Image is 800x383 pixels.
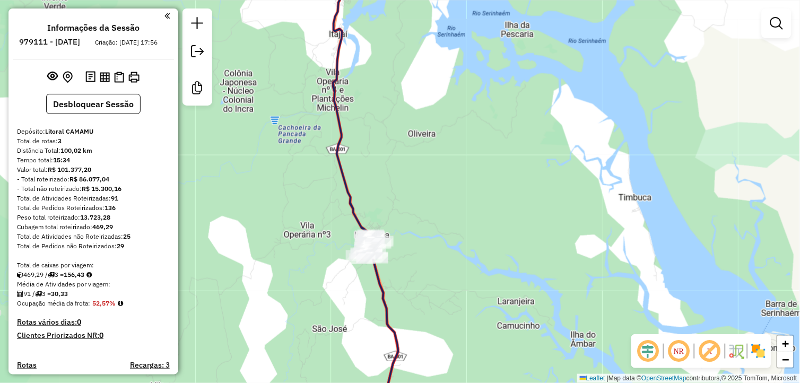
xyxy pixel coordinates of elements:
span: Ocupação média da frota: [17,299,90,307]
div: Total de rotas: [17,136,170,146]
strong: 30,33 [51,290,68,298]
h4: Clientes Priorizados NR: [17,331,170,340]
a: Exportar sessão [187,41,208,65]
div: - Total não roteirizado: [17,184,170,194]
strong: 91 [111,194,118,202]
a: Zoom in [778,336,794,352]
div: Tempo total: [17,155,170,165]
span: + [782,337,789,350]
div: Valor total: [17,165,170,175]
strong: 15:34 [53,156,70,164]
div: Depósito: [17,127,170,136]
a: Criar modelo [187,77,208,101]
button: Desbloquear Sessão [46,94,141,114]
div: Distância Total: [17,146,170,155]
button: Visualizar Romaneio [112,69,126,85]
a: Nova sessão e pesquisa [187,13,208,37]
div: Peso total roteirizado: [17,213,170,222]
strong: 156,43 [64,271,84,278]
div: Total de Pedidos Roteirizados: [17,203,170,213]
span: | [607,375,608,382]
div: Média de Atividades por viagem: [17,280,170,289]
strong: 0 [77,317,81,327]
div: Total de Pedidos não Roteirizados: [17,241,170,251]
div: Total de caixas por viagem: [17,260,170,270]
em: Média calculada utilizando a maior ocupação (%Peso ou %Cubagem) de cada rota da sessão. Rotas cro... [118,300,123,307]
strong: R$ 101.377,20 [48,166,91,173]
div: Total de Atividades não Roteirizadas: [17,232,170,241]
span: − [782,353,789,366]
button: Centralizar mapa no depósito ou ponto de apoio [60,69,75,85]
strong: 100,02 km [60,146,92,154]
h4: Informações da Sessão [47,23,140,33]
span: Exibir rótulo [697,338,723,364]
strong: 13.723,28 [80,213,110,221]
div: Cubagem total roteirizado: [17,222,170,232]
strong: R$ 15.300,16 [82,185,121,193]
strong: 136 [105,204,116,212]
strong: Litoral CAMAMU [45,127,93,135]
h4: Rotas vários dias: [17,318,170,327]
strong: 29 [117,242,124,250]
a: Leaflet [580,375,605,382]
strong: 469,29 [92,223,113,231]
a: Exibir filtros [766,13,787,34]
div: - Total roteirizado: [17,175,170,184]
div: Map data © contributors,© 2025 TomTom, Microsoft [577,374,800,383]
strong: 3 [58,137,62,145]
a: Zoom out [778,352,794,368]
i: Total de rotas [35,291,42,297]
div: Total de Atividades Roteirizadas: [17,194,170,203]
button: Visualizar relatório de Roteirização [98,69,112,84]
a: Rotas [17,361,37,370]
a: OpenStreetMap [642,375,687,382]
i: Total de rotas [48,272,55,278]
img: Fluxo de ruas [728,343,745,360]
span: Ocultar deslocamento [636,338,661,364]
h6: 979111 - [DATE] [20,37,81,47]
i: Cubagem total roteirizado [17,272,23,278]
h4: Recargas: 3 [130,361,170,370]
img: Exibir/Ocultar setores [750,343,767,360]
button: Exibir sessão original [46,68,60,85]
strong: 25 [123,232,131,240]
div: 91 / 3 = [17,289,170,299]
strong: R$ 86.077,04 [69,175,109,183]
a: Clique aqui para minimizar o painel [164,10,170,22]
i: Meta Caixas/viagem: 1,00 Diferença: 155,43 [86,272,92,278]
button: Imprimir Rotas [126,69,142,85]
div: 469,29 / 3 = [17,270,170,280]
strong: 0 [99,330,103,340]
div: Criação: [DATE] 17:56 [91,38,162,47]
span: Ocultar NR [666,338,692,364]
button: Logs desbloquear sessão [83,69,98,85]
strong: 52,57% [92,299,116,307]
i: Total de Atividades [17,291,23,297]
